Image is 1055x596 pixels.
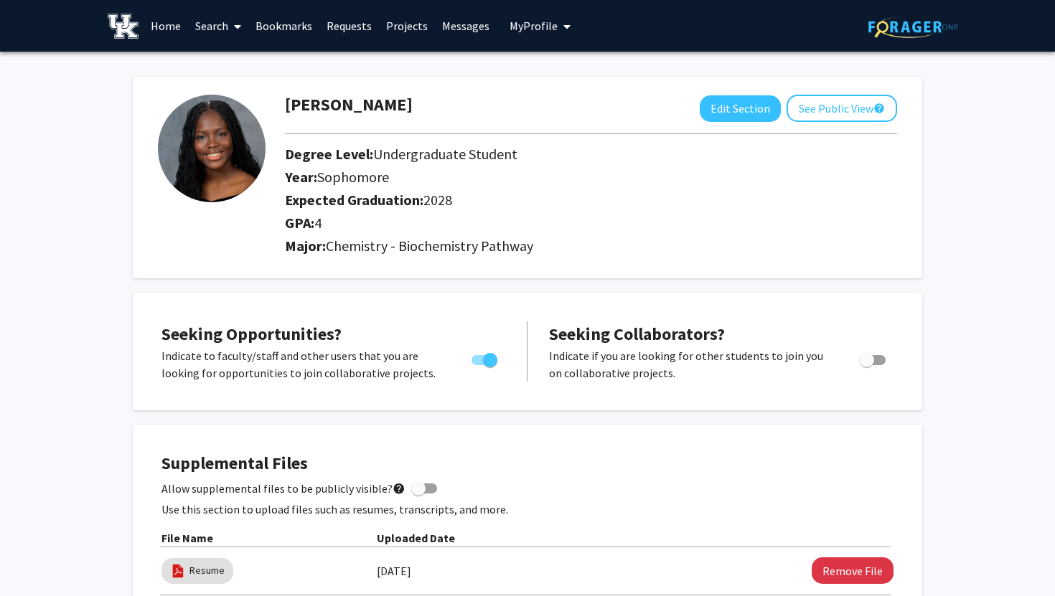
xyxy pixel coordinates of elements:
span: Undergraduate Student [373,145,517,163]
span: Seeking Opportunities? [161,323,342,345]
img: ForagerOne Logo [868,16,958,38]
div: Toggle [854,347,894,369]
span: My Profile [510,19,558,33]
div: Toggle [466,347,505,369]
p: Indicate if you are looking for other students to join you on collaborative projects. [549,347,833,382]
a: Search [188,1,248,51]
h1: [PERSON_NAME] [285,95,413,115]
span: 2028 [423,191,452,209]
a: Projects [379,1,435,51]
mat-icon: help [873,100,885,117]
mat-icon: help [393,480,405,497]
p: Use this section to upload files such as resumes, transcripts, and more. [161,501,894,518]
button: Edit Section [700,95,781,122]
h2: Expected Graduation: [285,191,890,209]
span: Seeking Collaborators? [549,323,725,345]
span: 4 [314,214,322,232]
label: [DATE] [377,559,411,583]
b: File Name [161,531,213,545]
b: Uploaded Date [377,531,455,545]
img: Profile Picture [158,95,266,202]
a: Home [144,1,188,51]
button: Remove Resume File [812,557,894,584]
button: See Public View [787,95,897,122]
span: Allow supplemental files to be publicly visible? [161,480,405,497]
p: Indicate to faculty/staff and other users that you are looking for opportunities to join collabor... [161,347,444,382]
a: Messages [435,1,497,51]
a: Requests [319,1,379,51]
span: Sophomore [317,168,389,186]
h2: Degree Level: [285,146,890,163]
iframe: Chat [11,531,61,585]
h2: Major: [285,237,897,255]
img: University of Kentucky Logo [108,14,139,39]
img: pdf_icon.png [170,563,186,579]
h4: Supplemental Files [161,453,894,474]
a: Resume [189,563,225,578]
span: Chemistry - Biochemistry Pathway [326,237,533,255]
h2: GPA: [285,214,890,232]
h2: Year: [285,169,890,186]
a: Bookmarks [248,1,319,51]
